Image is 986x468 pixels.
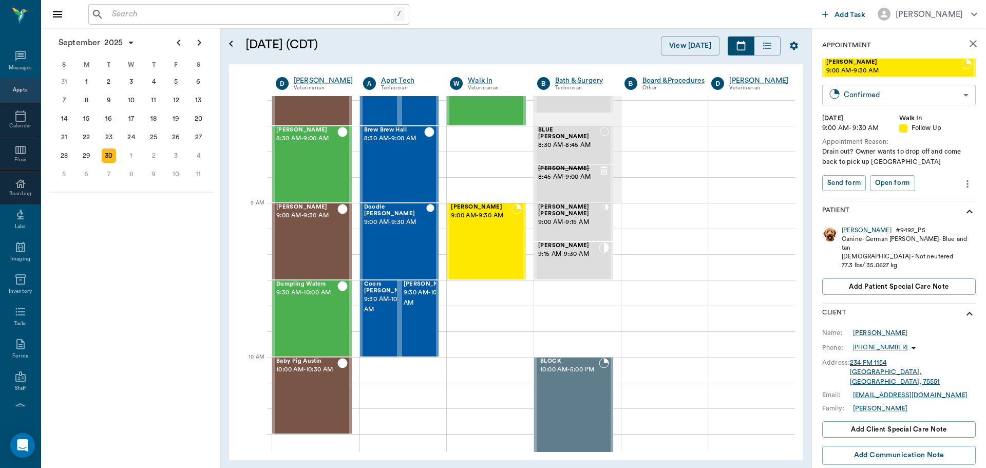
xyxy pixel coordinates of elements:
div: CHECKED_OUT, 9:30 AM - 10:00 AM [272,280,352,357]
div: T [142,57,165,72]
div: Appointment Reason: [822,137,976,147]
div: Inventory [9,288,32,295]
div: Friday, October 3, 2025 [169,148,183,163]
a: [PERSON_NAME] [853,328,907,338]
span: 9:30 AM - 10:00 AM [276,288,337,298]
svg: show more [963,308,976,320]
div: Appts [13,86,27,94]
div: Follow Up [899,123,976,133]
div: Tasks [14,320,27,328]
div: NOT_CONFIRMED, 8:30 AM - 8:45 AM [534,126,613,164]
div: CHECKED_OUT, 8:30 AM - 9:00 AM [272,126,352,203]
div: Sunday, October 5, 2025 [57,167,71,181]
button: Open form [870,175,915,191]
div: Bath & Surgery [555,76,609,86]
div: Monday, September 1, 2025 [79,74,93,89]
div: Wednesday, October 8, 2025 [124,167,139,181]
div: CHECKED_OUT, 8:30 AM - 9:00 AM [360,126,439,203]
div: Thursday, September 18, 2025 [146,111,161,126]
div: M [75,57,98,72]
button: Previous page [168,32,189,53]
div: Email: [822,390,853,400]
div: Monday, September 8, 2025 [79,93,93,107]
span: 9:00 AM - 9:30 AM [364,217,426,228]
button: Add Task [818,5,869,24]
div: Wednesday, September 17, 2025 [124,111,139,126]
span: 9:00 AM - 9:15 AM [538,217,602,228]
div: [PERSON_NAME] [294,76,353,86]
p: Patient [822,205,849,218]
input: Search [108,7,393,22]
div: Wednesday, September 24, 2025 [124,130,139,144]
span: 2025 [102,35,125,50]
div: Thursday, October 9, 2025 [146,167,161,181]
div: B [624,77,637,90]
div: Wednesday, October 1, 2025 [124,148,139,163]
button: Send form [822,175,866,191]
span: Brew Brew Hall [364,127,425,134]
div: Friday, September 19, 2025 [169,111,183,126]
div: CHECKED_OUT, 9:00 AM - 9:30 AM [272,203,352,280]
button: Open calendar [225,24,237,64]
span: [PERSON_NAME] [404,281,455,288]
a: 234 FM 1154[GEOGRAPHIC_DATA], [GEOGRAPHIC_DATA], 75551 [850,360,940,385]
div: [PERSON_NAME] [896,8,963,21]
span: 9:00 AM - 9:30 AM [276,211,337,221]
div: Labs [15,223,26,231]
div: Open Intercom Messenger [10,433,35,458]
span: 8:30 AM - 9:00 AM [276,134,337,144]
a: Appt Tech [381,76,435,86]
div: 10 AM [237,352,264,378]
div: Saturday, September 27, 2025 [191,130,205,144]
div: Thursday, September 4, 2025 [146,74,161,89]
div: Wednesday, September 10, 2025 [124,93,139,107]
span: [PERSON_NAME] [276,204,337,211]
button: View [DATE] [661,36,719,55]
div: 9 AM [237,198,264,223]
div: Tuesday, September 23, 2025 [102,130,116,144]
div: Tuesday, September 2, 2025 [102,74,116,89]
div: Friday, September 12, 2025 [169,93,183,107]
div: D [276,77,289,90]
div: CHECKED_OUT, 9:00 AM - 9:30 AM [360,203,439,280]
div: BOOKED, 9:00 AM - 9:30 AM [447,203,526,280]
button: Add patient Special Care Note [822,278,976,295]
div: CHECKED_OUT, 9:30 AM - 10:00 AM [400,280,439,357]
div: Other [642,84,705,92]
span: Dumpling Waters [276,281,337,288]
span: Doodle [PERSON_NAME] [364,204,426,217]
div: Today, Tuesday, September 30, 2025 [102,148,116,163]
div: Wednesday, September 3, 2025 [124,74,139,89]
button: Add Communication Note [822,446,976,465]
div: Sunday, September 28, 2025 [57,148,71,163]
div: Forms [12,352,28,360]
div: Friday, October 10, 2025 [169,167,183,181]
div: 77.3 lbs / 35.0627 kg [842,261,976,270]
span: BLUE [PERSON_NAME] [538,127,600,140]
div: Monday, October 6, 2025 [79,167,93,181]
div: Tuesday, October 7, 2025 [102,167,116,181]
div: Monday, September 29, 2025 [79,148,93,163]
a: [PERSON_NAME] [842,226,892,235]
span: Coors [PERSON_NAME] [364,281,415,294]
span: Baby Pig Austin [276,358,337,365]
svg: show more [963,205,976,218]
div: S [53,57,75,72]
span: 9:30 AM - 10:00 AM [404,288,455,308]
div: Saturday, September 6, 2025 [191,74,205,89]
button: Close drawer [47,4,68,25]
div: CHECKED_OUT, 9:30 AM - 10:00 AM [360,280,400,357]
div: Sunday, September 14, 2025 [57,111,71,126]
div: Walk In [899,114,976,123]
div: CANCELED, 8:45 AM - 9:00 AM [534,164,613,203]
span: 10:00 AM - 10:30 AM [276,365,337,375]
a: Walk In [468,76,522,86]
button: [PERSON_NAME] [869,5,985,24]
div: CHECKED_OUT, 10:00 AM - 10:30 AM [272,357,352,434]
div: Name: [822,328,853,338]
span: 9:00 AM - 9:30 AM [826,66,961,76]
span: [PERSON_NAME] [538,165,599,172]
div: B [537,77,550,90]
